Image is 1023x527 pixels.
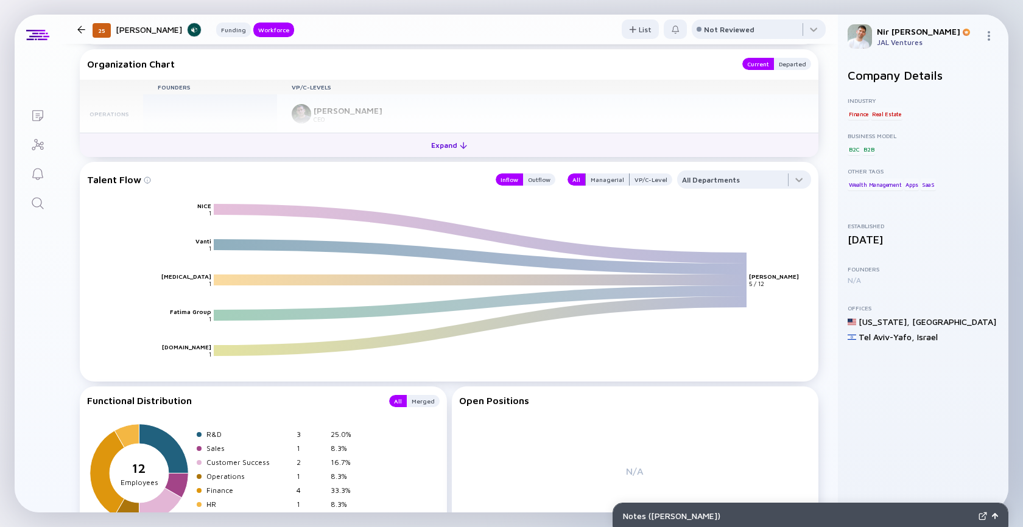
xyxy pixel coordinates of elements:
div: B2B [862,143,875,155]
div: Open Positions [459,395,812,406]
div: N/A [459,416,812,526]
a: Lists [15,100,60,129]
div: Customer Success [206,458,292,467]
button: Inflow [496,173,523,186]
text: [MEDICAL_DATA] [161,273,211,280]
div: Industry [848,97,999,104]
div: 8.3% [331,472,360,481]
tspan: 12 [132,461,146,476]
div: Apps [904,178,919,190]
div: 33.3% [331,486,360,495]
img: Open Notes [992,513,998,519]
div: [GEOGRAPHIC_DATA] [912,316,996,327]
div: N/A [848,276,999,285]
div: JAL Ventures [877,38,979,47]
div: 8.3% [331,444,360,453]
div: Functional Distribution [87,395,377,407]
button: Workforce [253,23,294,37]
div: [US_STATE] , [859,316,910,327]
text: NICE [197,202,211,209]
text: 5 / 12 [749,280,764,287]
div: 1 [297,500,326,509]
div: Sales [206,444,292,453]
div: 8.3% [331,500,360,509]
div: [PERSON_NAME] [116,22,202,37]
text: 1 [209,315,211,323]
a: Search [15,187,60,217]
button: Current [742,58,774,70]
div: Wealth Management [848,178,903,190]
button: All [389,395,407,407]
img: United States Flag [848,318,856,326]
div: Finance [206,486,292,495]
button: VP/C-Level [630,173,672,186]
div: Workforce [253,24,294,36]
div: Talent Flow [87,170,483,189]
div: 25 [93,23,111,38]
div: 16.7% [331,458,360,467]
div: 1 [297,444,326,453]
img: Menu [984,31,994,41]
div: Funding [216,24,251,36]
div: 2 [297,458,326,467]
button: All [568,173,585,186]
div: Offices [848,304,999,312]
text: 1 [209,245,211,252]
div: Finance [848,108,870,120]
div: 3 [297,430,326,439]
a: Reminders [15,158,60,187]
button: List [622,19,659,39]
div: Tel Aviv-Yafo , [859,332,915,342]
img: Nir Profile Picture [848,24,872,49]
button: Outflow [523,173,555,186]
div: List [622,20,659,39]
text: 1 [209,351,211,358]
tspan: Employees [121,478,158,487]
div: 1 [297,472,326,481]
a: Investor Map [15,129,60,158]
button: Merged [407,395,440,407]
div: Operations [206,472,292,481]
div: Founders [848,265,999,273]
div: 25.0% [331,430,360,439]
text: 1 [209,280,211,287]
h2: Company Details [848,68,999,82]
div: [DATE] [848,233,999,246]
button: Managerial [585,173,630,186]
button: Departed [774,58,811,70]
div: Established [848,222,999,229]
div: Managerial [586,173,629,186]
div: Real Estate [871,108,902,120]
div: SaaS [921,178,936,190]
div: Not Reviewed [704,25,754,34]
text: Fatima Group [170,308,211,315]
button: Funding [216,23,251,37]
div: 4 [297,486,326,495]
div: Notes ( [PERSON_NAME] ) [623,511,974,521]
div: Organization Chart [87,58,730,70]
img: Expand Notes [979,512,987,520]
text: [PERSON_NAME] [749,273,799,280]
div: Other Tags [848,167,999,175]
div: B2C [848,143,860,155]
button: Expand [80,133,818,157]
div: HR [206,500,292,509]
div: Expand [424,136,474,155]
div: R&D [206,430,292,439]
div: Business Model [848,132,999,139]
div: Israel [917,332,938,342]
img: Israel Flag [848,333,856,341]
div: Nir [PERSON_NAME] [877,26,979,37]
text: 1 [209,209,211,217]
text: Vanti [195,237,211,245]
text: [DOMAIN_NAME] [162,343,211,351]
